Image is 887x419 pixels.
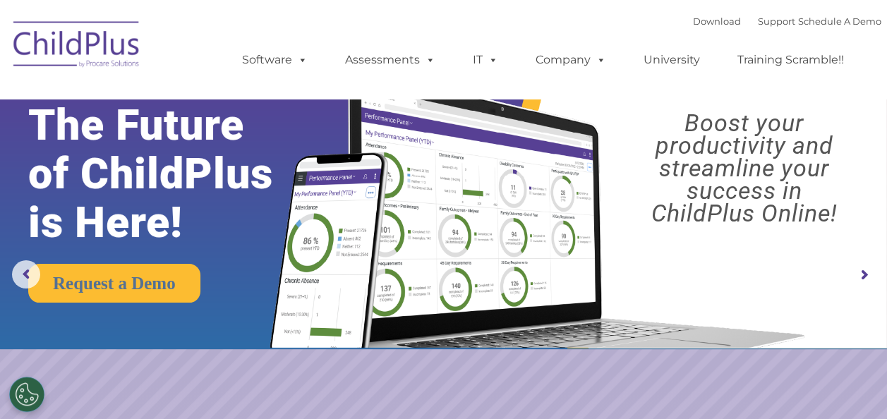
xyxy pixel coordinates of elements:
a: Download [693,16,741,27]
a: Software [228,46,322,74]
img: ChildPlus by Procare Solutions [6,11,147,82]
a: Training Scramble!! [723,46,858,74]
a: Company [521,46,620,74]
span: Phone number [196,151,256,162]
span: Last name [196,93,239,104]
a: Schedule A Demo [798,16,881,27]
a: Request a Demo [28,264,200,303]
font: | [693,16,881,27]
rs-layer: The Future of ChildPlus is Here! [28,101,311,247]
a: Assessments [331,46,449,74]
a: University [629,46,714,74]
a: IT [459,46,512,74]
rs-layer: Boost your productivity and streamline your success in ChildPlus Online! [613,111,876,224]
button: Cookies Settings [9,377,44,412]
a: Support [758,16,795,27]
